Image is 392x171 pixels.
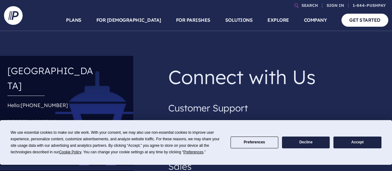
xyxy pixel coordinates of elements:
div: We use essential cookies to make our site work. With your consent, we may also use non-essential ... [11,129,223,155]
h4: Customer Support [168,101,383,115]
button: Accept [333,137,381,149]
a: GET STARTED [341,14,388,26]
a: COMPANY [304,9,327,31]
a: FOR PARISHES [176,9,210,31]
button: Decline [282,137,330,149]
a: FOR [DEMOGRAPHIC_DATA] [96,9,161,31]
p: Connect with Us [168,61,383,93]
span: Preferences [183,150,204,154]
span: Cookie Policy [59,150,81,154]
a: [PHONE_NUMBER] [21,102,68,108]
div: Hello: [7,101,96,155]
p: Our help center is the best in the biz. Our customer success team is even better. [168,115,297,143]
button: Preferences [231,137,278,149]
a: PLANS [66,9,81,31]
h4: [GEOGRAPHIC_DATA] [7,61,96,96]
a: EXPLORE [267,9,289,31]
a: SOLUTIONS [225,9,253,31]
p: [STREET_ADDRESS][PERSON_NAME] Suite 300, [GEOGRAPHIC_DATA] [7,115,96,155]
